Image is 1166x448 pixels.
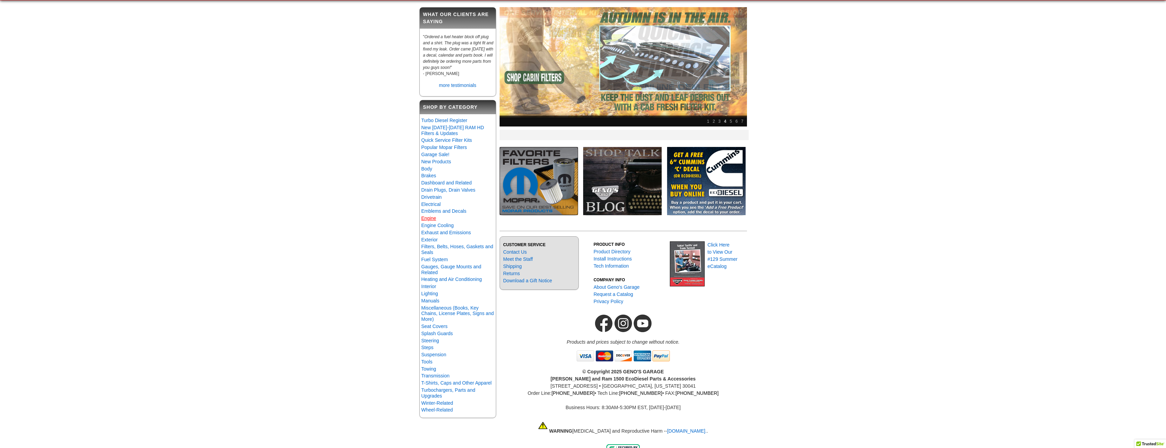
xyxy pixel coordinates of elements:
a: 3 [717,117,722,125]
a: Towing [421,366,436,372]
h2: Shop By Category [420,100,496,114]
a: Brakes [421,173,436,178]
img: Add FREE Decals to Your Order [667,147,746,215]
a: 2 [711,117,717,125]
a: T-Shirts, Caps and Other Apparel [421,380,492,386]
a: Tools [421,359,433,364]
a: About Geno's Garage [593,284,639,290]
a: Seat Covers [421,324,448,329]
a: [PHONE_NUMBER] [551,390,594,396]
a: [PHONE_NUMBER] [676,390,719,396]
a: 5 [728,117,734,125]
a: 6 [734,117,739,125]
h3: PRODUCT INFO [593,241,665,248]
div: " " - [PERSON_NAME] [420,32,496,80]
a: [PHONE_NUMBER] [619,390,662,396]
a: Dashboard and Related [421,180,472,185]
a: 7 [739,117,745,125]
a: Click Hereto View Our#129 SummereCatalog [707,242,737,269]
a: Wheel-Related [421,407,453,413]
a: Miscellaneous (Books, Key Chains, License Plates, Signs and More) [421,305,494,322]
a: Engine Cooling [421,223,454,228]
a: Turbochargers, Parts and Upgrades [421,387,475,399]
h3: CUSTOMER SERVICE [503,242,575,248]
a: [DOMAIN_NAME]. [667,428,707,434]
img: Warning PROP 65 [538,418,548,433]
a: Lighting [421,291,438,296]
a: Install Instructions [593,256,632,262]
a: Engine [421,215,436,221]
a: Download a Gift Notice [503,278,552,283]
img: Geno's Garage Facebook Link [594,310,614,337]
a: Exhaust and Emissions [421,230,471,235]
a: Garage Sale! [421,152,450,157]
a: Product Directory [593,249,630,254]
a: Quick Service Filter Kits [421,137,472,143]
h3: COMPANY INFO [593,277,665,283]
a: Body [421,166,432,171]
a: Contact Us [503,249,527,255]
a: Transmission [421,373,450,378]
a: Splash Guards [421,331,453,336]
a: Heating and Air Conditioning [421,277,482,282]
a: more testimonials [439,83,476,88]
a: Interior [421,284,436,289]
em: Products and prices subject to change without notice. [567,339,680,345]
a: Drain Plugs, Drain Valves [421,187,475,193]
a: Winter-Related [421,400,453,406]
img: MOPAR Filter Specials [500,147,578,215]
img: Geno's Garage Tech Blog [583,147,662,215]
img: creditcards.gif [575,346,671,366]
a: Privacy Policy [593,299,623,304]
a: Returns [503,271,520,276]
a: Exterior [421,237,438,242]
a: New [DATE]-[DATE] RAM HD Filters & Updates [421,125,484,136]
a: Filters, Belts, Hoses, Gaskets and Seals [421,244,493,255]
a: Shipping [503,264,522,269]
img: Geno's Garage YouTube Channel [633,310,652,337]
a: 4 [722,117,728,125]
a: Manuals [421,298,440,303]
a: Steering [421,338,439,343]
a: New Products [421,159,451,164]
a: Popular Mopar Filters [421,145,467,150]
img: Geno's Garage eCatalog [670,241,705,286]
em: Ordered a fuel heater block off plug and a shirt. The plug was a tight fit and fixed my leak. Ord... [423,34,493,70]
a: 1 [705,117,711,125]
img: Geno's Garage Cab Fresh Cabin Air Filters [500,7,747,126]
a: Meet the Staff [503,256,533,262]
a: Tech Information [593,263,629,269]
b: © Copyright 2025 GENO'S GARAGE [PERSON_NAME] and Ram 1500 EcoDiesel Parts & Accessories [550,369,695,382]
strong: WARNING [549,428,572,434]
a: Steps [421,345,434,350]
img: Geno's Garage Instagram Link [614,310,633,337]
h2: What our clients are saying [420,8,496,29]
a: Emblems and Decals [421,208,466,214]
a: Fuel System [421,257,448,262]
a: Electrical [421,201,441,207]
a: Drivetrain [421,194,442,200]
a: Suspension [421,352,446,357]
a: Turbo Diesel Register [421,118,467,123]
a: Request a Catalog [593,292,633,297]
a: Gauges, Gauge Mounts and Related [421,264,481,275]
